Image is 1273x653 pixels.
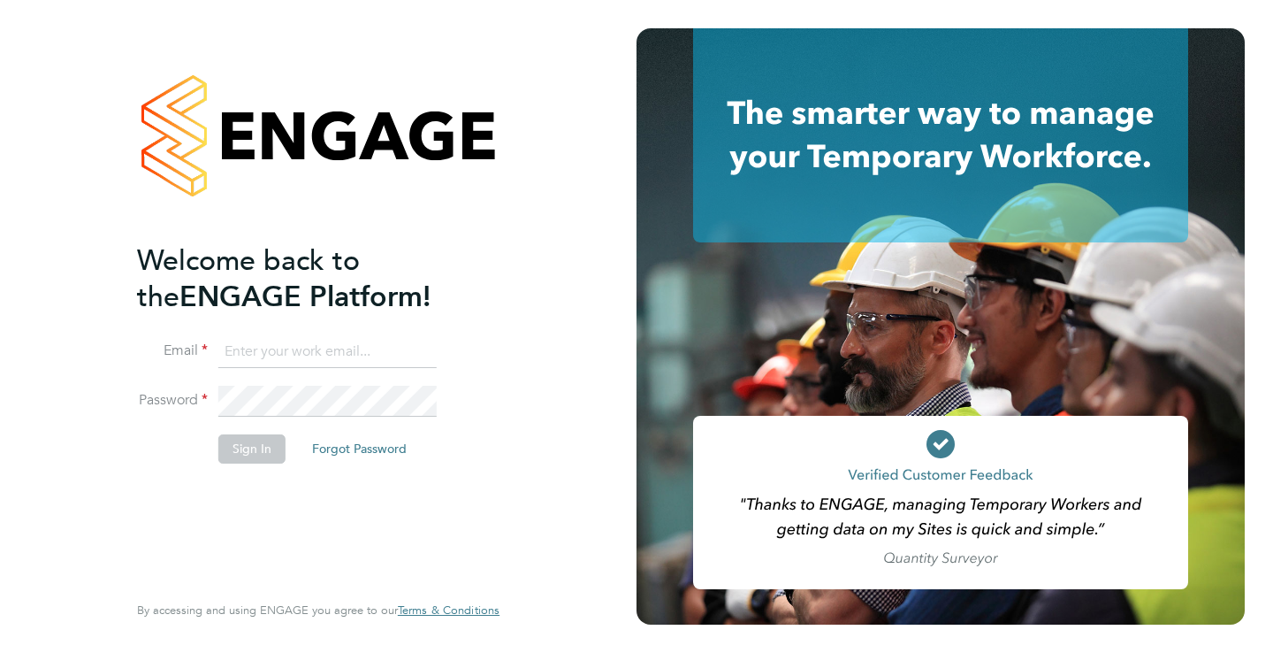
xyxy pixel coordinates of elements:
span: Terms & Conditions [398,603,499,618]
input: Enter your work email... [218,336,437,368]
label: Password [137,391,208,410]
span: Welcome back to the [137,243,360,314]
h2: ENGAGE Platform! [137,242,482,315]
button: Forgot Password [298,434,421,463]
label: Email [137,342,208,360]
span: By accessing and using ENGAGE you agree to our [137,603,499,618]
button: Sign In [218,434,286,463]
a: Terms & Conditions [398,603,499,618]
